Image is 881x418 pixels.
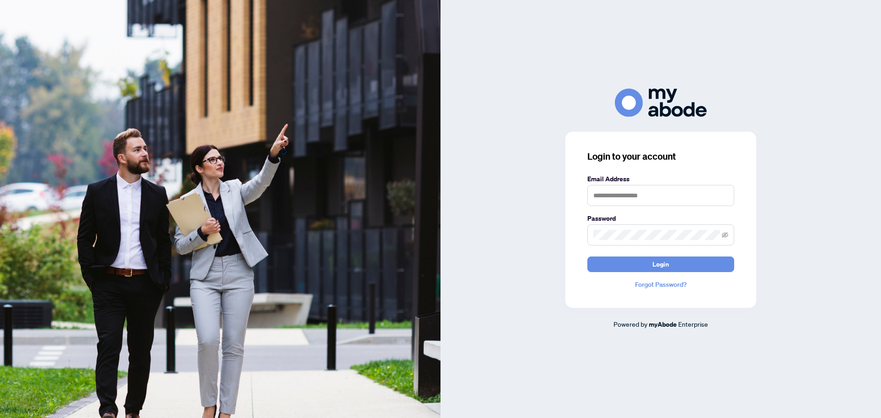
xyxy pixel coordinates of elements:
[615,89,707,117] img: ma-logo
[652,257,669,272] span: Login
[587,174,734,184] label: Email Address
[613,320,647,328] span: Powered by
[587,256,734,272] button: Login
[678,320,708,328] span: Enterprise
[649,319,677,329] a: myAbode
[722,232,728,238] span: eye-invisible
[587,150,734,163] h3: Login to your account
[587,279,734,290] a: Forgot Password?
[587,213,734,223] label: Password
